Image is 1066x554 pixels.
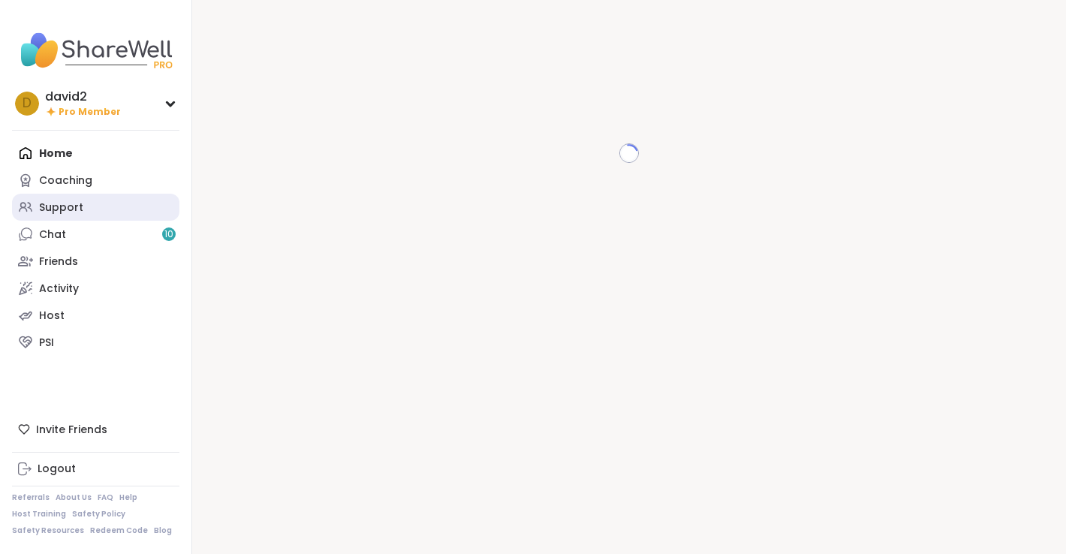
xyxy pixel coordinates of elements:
[45,89,121,105] div: david2
[39,173,92,188] div: Coaching
[39,200,83,215] div: Support
[12,248,179,275] a: Friends
[12,302,179,329] a: Host
[12,509,66,519] a: Host Training
[12,194,179,221] a: Support
[23,94,32,113] span: d
[164,228,173,241] span: 10
[39,336,54,351] div: PSI
[12,416,179,443] div: Invite Friends
[12,221,179,248] a: Chat10
[12,456,179,483] a: Logout
[39,227,66,242] div: Chat
[38,462,76,477] div: Logout
[98,492,113,503] a: FAQ
[12,525,84,536] a: Safety Resources
[119,492,137,503] a: Help
[12,329,179,356] a: PSI
[39,282,79,297] div: Activity
[72,509,125,519] a: Safety Policy
[12,275,179,302] a: Activity
[39,309,65,324] div: Host
[154,525,172,536] a: Blog
[12,167,179,194] a: Coaching
[56,492,92,503] a: About Us
[59,106,121,119] span: Pro Member
[12,492,50,503] a: Referrals
[90,525,148,536] a: Redeem Code
[39,254,78,269] div: Friends
[12,24,179,77] img: ShareWell Nav Logo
